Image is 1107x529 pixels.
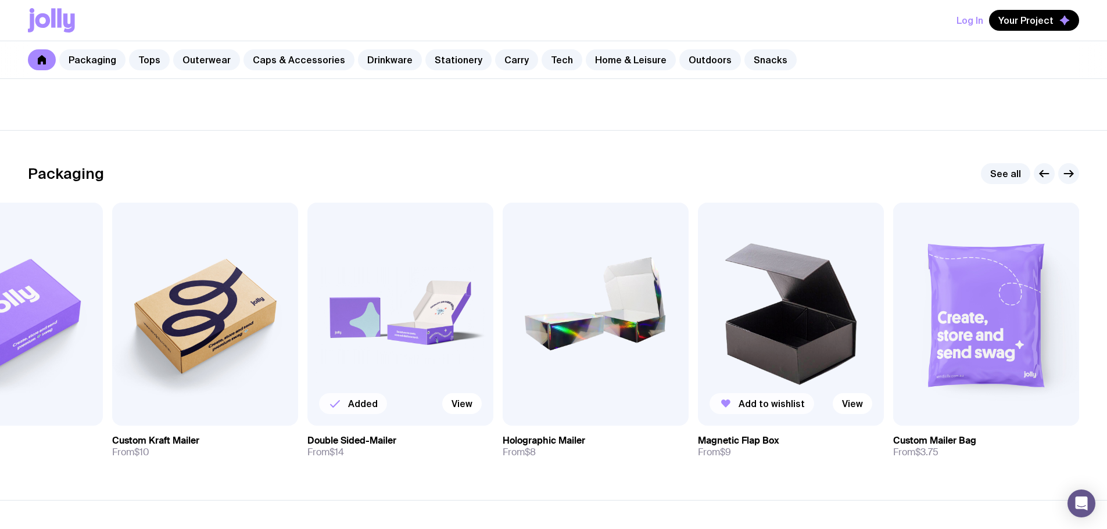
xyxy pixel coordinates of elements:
[134,446,149,458] span: $10
[525,446,536,458] span: $8
[989,10,1079,31] button: Your Project
[679,49,741,70] a: Outdoors
[956,10,983,31] button: Log In
[307,426,493,467] a: Double Sided-MailerFrom$14
[129,49,170,70] a: Tops
[307,435,396,447] h3: Double Sided-Mailer
[503,426,689,467] a: Holographic MailerFrom$8
[698,447,731,458] span: From
[495,49,538,70] a: Carry
[893,435,976,447] h3: Custom Mailer Bag
[710,393,814,414] button: Add to wishlist
[173,49,240,70] a: Outerwear
[744,49,797,70] a: Snacks
[998,15,1054,26] span: Your Project
[586,49,676,70] a: Home & Leisure
[698,426,884,467] a: Magnetic Flap BoxFrom$9
[503,435,585,447] h3: Holographic Mailer
[425,49,492,70] a: Stationery
[243,49,354,70] a: Caps & Accessories
[739,398,805,409] span: Add to wishlist
[28,165,104,182] h2: Packaging
[981,163,1030,184] a: See all
[893,447,938,458] span: From
[307,447,344,458] span: From
[833,393,872,414] a: View
[319,393,387,414] button: Added
[112,426,298,467] a: Custom Kraft MailerFrom$10
[442,393,482,414] a: View
[542,49,582,70] a: Tech
[112,447,149,458] span: From
[503,447,536,458] span: From
[1067,490,1095,517] div: Open Intercom Messenger
[720,446,731,458] span: $9
[915,446,938,458] span: $3.75
[112,435,199,447] h3: Custom Kraft Mailer
[893,426,1079,467] a: Custom Mailer BagFrom$3.75
[698,435,779,447] h3: Magnetic Flap Box
[329,446,344,458] span: $14
[358,49,422,70] a: Drinkware
[59,49,126,70] a: Packaging
[348,398,378,409] span: Added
